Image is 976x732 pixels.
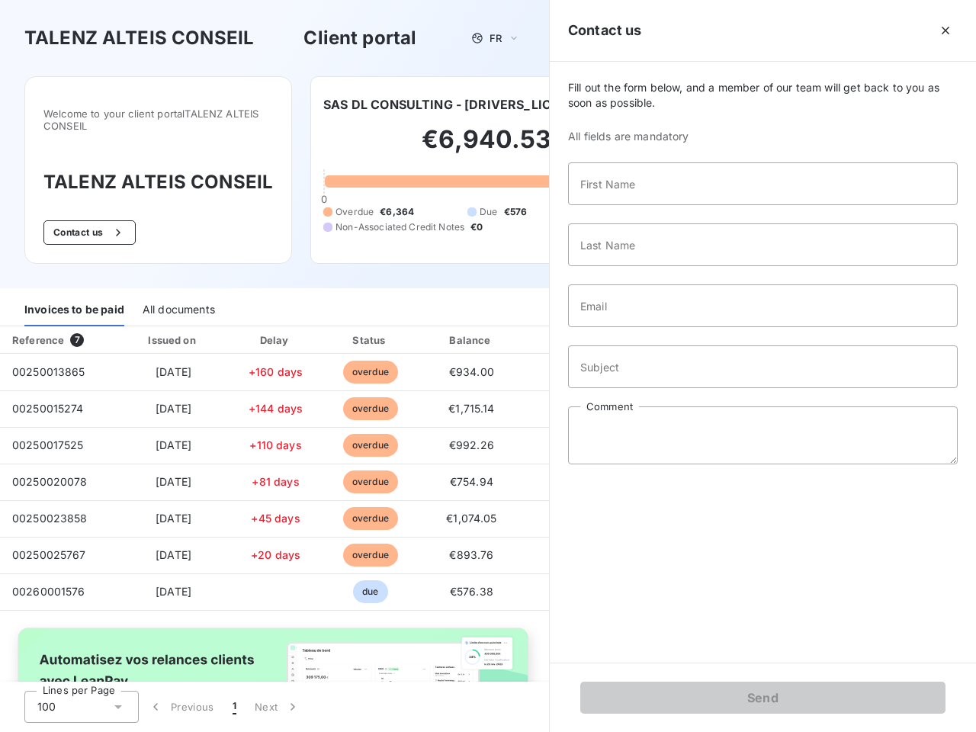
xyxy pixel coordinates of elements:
[12,365,85,378] span: 00250013865
[343,434,398,457] span: overdue
[568,223,958,266] input: placeholder
[12,402,84,415] span: 00250015274
[568,80,958,111] span: Fill out the form below, and a member of our team will get back to you as soon as possible.
[335,205,374,219] span: Overdue
[568,162,958,205] input: placeholder
[12,475,88,488] span: 00250020078
[343,470,398,493] span: overdue
[37,699,56,714] span: 100
[12,548,86,561] span: 00250025767
[156,585,191,598] span: [DATE]
[321,193,327,205] span: 0
[450,585,493,598] span: €576.38
[335,220,464,234] span: Non-Associated Credit Notes
[449,548,493,561] span: €893.76
[504,205,528,219] span: €576
[251,548,300,561] span: +20 days
[480,205,497,219] span: Due
[24,294,124,326] div: Invoices to be paid
[251,512,300,525] span: +45 days
[490,32,502,44] span: FR
[323,124,650,170] h2: €6,940.53
[43,108,273,132] span: Welcome to your client portal TALENZ ALTEIS CONSEIL
[156,475,191,488] span: [DATE]
[156,438,191,451] span: [DATE]
[223,691,246,723] button: 1
[568,20,642,41] h5: Contact us
[343,507,398,530] span: overdue
[580,682,945,714] button: Send
[450,475,493,488] span: €754.94
[233,332,319,348] div: Delay
[448,402,494,415] span: €1,715.14
[325,332,416,348] div: Status
[24,24,254,52] h3: TALENZ ALTEIS CONSEIL
[249,365,303,378] span: +160 days
[252,475,299,488] span: +81 days
[568,345,958,388] input: placeholder
[323,95,650,114] h6: SAS DL CONSULTING - [DRIVERS_LICENSE_NUMBER]
[303,24,416,52] h3: Client portal
[246,691,310,723] button: Next
[568,284,958,327] input: placeholder
[156,548,191,561] span: [DATE]
[380,205,414,219] span: €6,364
[249,438,301,451] span: +110 days
[139,691,223,723] button: Previous
[343,361,398,384] span: overdue
[43,169,273,196] h3: TALENZ ALTEIS CONSEIL
[343,544,398,567] span: overdue
[70,333,84,347] span: 7
[446,512,496,525] span: €1,074.05
[568,129,958,144] span: All fields are mandatory
[470,220,483,234] span: €0
[12,334,64,346] div: Reference
[12,512,88,525] span: 00250023858
[527,332,604,348] div: PDF
[156,402,191,415] span: [DATE]
[143,294,215,326] div: All documents
[120,332,226,348] div: Issued on
[343,397,398,420] span: overdue
[449,365,494,378] span: €934.00
[449,438,494,451] span: €992.26
[249,402,303,415] span: +144 days
[156,512,191,525] span: [DATE]
[43,220,136,245] button: Contact us
[422,332,521,348] div: Balance
[156,365,191,378] span: [DATE]
[12,585,85,598] span: 00260001576
[12,438,84,451] span: 00250017525
[233,699,236,714] span: 1
[353,580,387,603] span: due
